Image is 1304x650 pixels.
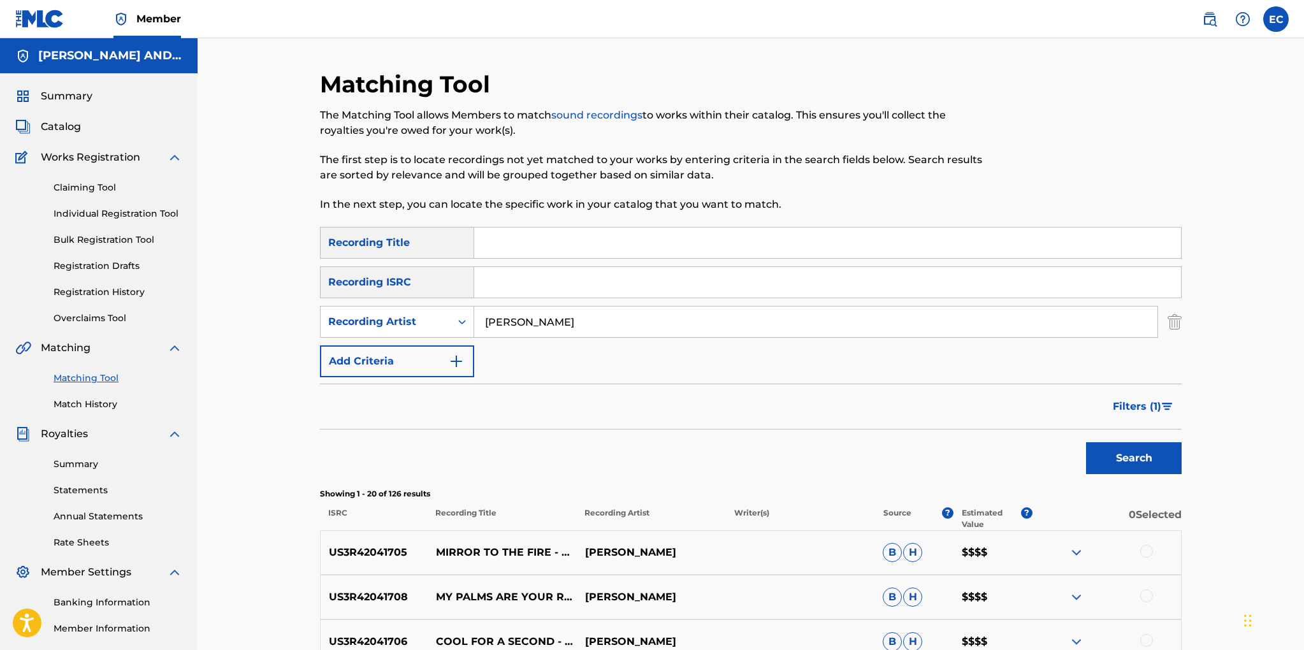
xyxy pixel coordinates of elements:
p: The Matching Tool allows Members to match to works within their catalog. This ensures you'll coll... [320,108,983,138]
p: US3R42041706 [321,634,428,649]
a: Claiming Tool [54,181,182,194]
p: COOL FOR A SECOND - ALTERNATE VERSION [428,634,577,649]
a: SummarySummary [15,89,92,104]
form: Search Form [320,227,1182,480]
img: Delete Criterion [1168,306,1182,338]
p: [PERSON_NAME] [576,545,725,560]
img: expand [1069,634,1084,649]
a: Banking Information [54,596,182,609]
iframe: Resource Center [1268,438,1304,540]
a: Registration Drafts [54,259,182,273]
a: Registration History [54,285,182,299]
img: expand [1069,589,1084,605]
p: ISRC [320,507,427,530]
img: expand [167,565,182,580]
p: $$$$ [953,589,1032,605]
img: Accounts [15,48,31,64]
p: MY PALMS ARE YOUR REFERENCE TO HOLD TO YOUR HEART - ALTERNATE VERSION [428,589,577,605]
img: expand [167,340,182,356]
a: Individual Registration Tool [54,207,182,220]
h5: COHEN AND COHEN [38,48,182,63]
a: Bulk Registration Tool [54,233,182,247]
a: Summary [54,458,182,471]
p: Writer(s) [725,507,874,530]
a: Overclaims Tool [54,312,182,325]
div: User Menu [1263,6,1289,32]
a: Annual Statements [54,510,182,523]
span: Member [136,11,181,26]
a: Member Information [54,622,182,635]
p: In the next step, you can locate the specific work in your catalog that you want to match. [320,197,983,212]
p: [PERSON_NAME] [576,634,725,649]
span: Royalties [41,426,88,442]
a: sound recordings [551,109,642,121]
p: 0 Selected [1032,507,1182,530]
img: Royalties [15,426,31,442]
img: 9d2ae6d4665cec9f34b9.svg [449,354,464,369]
p: MIRROR TO THE FIRE - ALTERNATE VERSION [428,545,577,560]
a: Public Search [1197,6,1222,32]
span: H [903,588,922,607]
p: Estimated Value [962,507,1020,530]
div: Help [1230,6,1256,32]
p: [PERSON_NAME] [576,589,725,605]
div: Recording Artist [328,314,443,329]
img: Member Settings [15,565,31,580]
span: Member Settings [41,565,131,580]
a: CatalogCatalog [15,119,81,134]
a: Rate Sheets [54,536,182,549]
p: US3R42041708 [321,589,428,605]
button: Filters (1) [1105,391,1182,422]
img: Catalog [15,119,31,134]
p: Recording Artist [576,507,725,530]
img: expand [1069,545,1084,560]
p: Recording Title [427,507,576,530]
a: Match History [54,398,182,411]
span: Matching [41,340,91,356]
span: B [883,588,902,607]
span: ? [942,507,953,519]
img: help [1235,11,1250,27]
p: The first step is to locate recordings not yet matched to your works by entering criteria in the ... [320,152,983,183]
p: Source [883,507,911,530]
span: Works Registration [41,150,140,165]
img: MLC Logo [15,10,64,28]
button: Search [1086,442,1182,474]
img: expand [167,426,182,442]
img: search [1202,11,1217,27]
img: expand [167,150,182,165]
p: $$$$ [953,634,1032,649]
span: H [903,543,922,562]
p: $$$$ [953,545,1032,560]
div: Drag [1244,602,1252,640]
a: Matching Tool [54,372,182,385]
span: Catalog [41,119,81,134]
p: Showing 1 - 20 of 126 results [320,488,1182,500]
iframe: Chat Widget [1240,589,1304,650]
h2: Matching Tool [320,70,496,99]
img: filter [1162,403,1173,410]
img: Matching [15,340,31,356]
img: Works Registration [15,150,32,165]
p: US3R42041705 [321,545,428,560]
span: Filters ( 1 ) [1113,399,1161,414]
button: Add Criteria [320,345,474,377]
span: Summary [41,89,92,104]
a: Statements [54,484,182,497]
span: ? [1021,507,1032,519]
img: Summary [15,89,31,104]
img: Top Rightsholder [113,11,129,27]
span: B [883,543,902,562]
